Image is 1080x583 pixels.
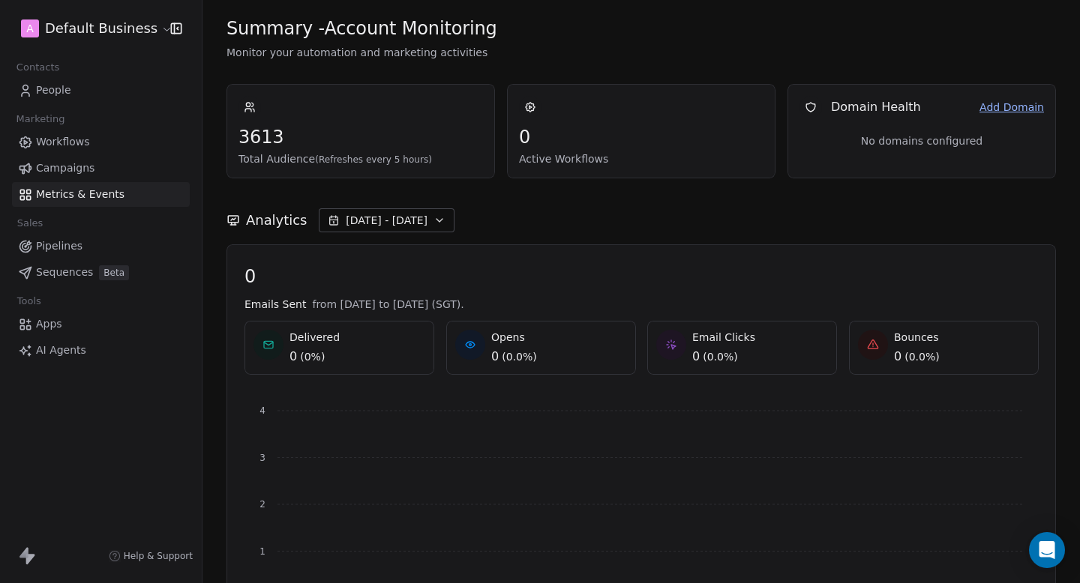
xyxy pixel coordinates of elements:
[36,160,94,176] span: Campaigns
[491,348,499,366] span: 0
[10,108,71,130] span: Marketing
[12,234,190,259] a: Pipelines
[979,100,1044,115] a: Add Domain
[226,17,497,40] span: Summary - Account Monitoring
[238,151,483,166] span: Total Audience
[692,330,755,345] span: Email Clicks
[894,330,940,345] span: Bounces
[36,134,90,150] span: Workflows
[124,550,193,562] span: Help & Support
[244,265,1038,288] span: 0
[861,133,982,148] span: No domains configured
[226,45,1056,60] span: Monitor your automation and marketing activities
[36,342,86,358] span: AI Agents
[519,126,763,148] span: 0
[259,499,265,510] tspan: 2
[10,290,47,312] span: Tools
[45,19,157,38] span: Default Business
[319,208,454,232] button: [DATE] - [DATE]
[238,126,483,148] span: 3613
[259,405,265,416] tspan: 4
[259,546,265,557] tspan: 1
[346,213,427,228] span: [DATE] - [DATE]
[244,297,306,312] span: Emails Sent
[312,297,463,312] span: from [DATE] to [DATE] (SGT).
[12,182,190,207] a: Metrics & Events
[18,16,160,41] button: ADefault Business
[315,154,432,165] span: (Refreshes every 5 hours)
[692,348,700,366] span: 0
[12,156,190,181] a: Campaigns
[259,453,265,463] tspan: 3
[12,260,190,285] a: SequencesBeta
[99,265,129,280] span: Beta
[26,21,34,36] span: A
[36,316,62,332] span: Apps
[36,265,93,280] span: Sequences
[36,187,124,202] span: Metrics & Events
[36,82,71,98] span: People
[894,348,901,366] span: 0
[703,349,738,364] span: ( 0.0% )
[36,238,82,254] span: Pipelines
[109,550,193,562] a: Help & Support
[289,330,340,345] span: Delivered
[831,98,921,116] span: Domain Health
[12,78,190,103] a: People
[12,312,190,336] a: Apps
[246,211,307,230] span: Analytics
[502,349,537,364] span: ( 0.0% )
[12,130,190,154] a: Workflows
[12,338,190,363] a: AI Agents
[904,349,940,364] span: ( 0.0% )
[10,212,49,235] span: Sales
[1029,532,1065,568] div: Open Intercom Messenger
[519,151,763,166] span: Active Workflows
[289,348,297,366] span: 0
[491,330,537,345] span: Opens
[300,349,325,364] span: ( 0% )
[10,56,66,79] span: Contacts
